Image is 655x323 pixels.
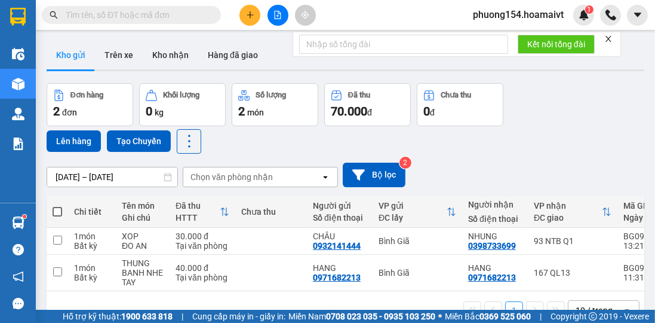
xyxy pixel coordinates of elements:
button: Bộ lọc [343,163,405,187]
button: Lên hàng [47,130,101,152]
div: HANG [468,263,522,273]
img: icon-new-feature [579,10,589,20]
button: Kho gửi [47,41,95,69]
span: aim [301,11,309,19]
div: Đã thu [176,201,220,211]
span: file-add [273,11,282,19]
span: 1 [587,5,591,14]
div: 1 món [74,263,110,273]
img: phone-icon [605,10,616,20]
div: THUNG [122,258,164,268]
button: plus [239,5,260,26]
img: warehouse-icon [12,217,24,229]
button: Trên xe [95,41,143,69]
div: 0398733699 [468,241,516,251]
div: BANH NHE TAY [122,268,164,287]
span: | [540,310,542,323]
th: Toggle SortBy [373,196,462,228]
div: VP nhận [534,201,602,211]
div: 40.000 đ [176,263,229,273]
div: 1 món [74,231,110,241]
button: Khối lượng0kg [139,83,226,126]
sup: 2 [399,157,411,169]
span: notification [13,271,24,282]
div: Tại văn phòng [176,273,229,282]
img: logo-vxr [10,8,26,26]
div: ĐO AN [122,241,164,251]
div: Số lượng [256,91,286,99]
sup: 1 [585,5,594,14]
span: Miền Nam [288,310,435,323]
span: 0 [146,104,152,118]
span: 2 [53,104,60,118]
span: question-circle [13,244,24,255]
button: Tạo Chuyến [107,130,171,152]
img: warehouse-icon [12,108,24,120]
sup: 1 [23,215,26,218]
button: Hàng đã giao [198,41,267,69]
span: Miền Bắc [445,310,531,323]
span: 2 [238,104,245,118]
input: Select a date range. [47,167,177,187]
span: ⚪️ [438,314,442,319]
button: caret-down [627,5,648,26]
div: Khối lượng [163,91,199,99]
strong: 0369 525 060 [479,312,531,321]
div: 167 QL13 [534,268,611,278]
div: Chưa thu [241,207,301,217]
div: 0932141444 [313,241,361,251]
button: 1 [505,301,523,319]
span: Kết nối tổng đài [527,38,585,51]
svg: open [321,172,330,182]
span: copyright [589,312,597,321]
div: Đã thu [348,91,370,99]
div: Người nhận [468,200,522,209]
button: Đơn hàng2đơn [47,83,133,126]
button: Kết nối tổng đài [518,35,595,54]
div: 93 NTB Q1 [534,236,611,246]
div: ĐC giao [534,213,602,223]
span: caret-down [632,10,643,20]
div: 0971682213 [468,273,516,282]
div: Bất kỳ [74,241,110,251]
span: đơn [62,108,77,117]
div: Đơn hàng [70,91,103,99]
div: HANG [313,263,367,273]
div: NHUNG [468,231,522,241]
th: Toggle SortBy [170,196,235,228]
div: HTTT [176,213,220,223]
button: Số lượng2món [232,83,318,126]
div: Số điện thoại [468,214,522,224]
span: search [50,11,58,19]
span: phuong154.hoamaivt [463,7,573,22]
strong: 1900 633 818 [121,312,173,321]
div: 10 / trang [576,304,613,316]
div: Tên món [122,201,164,211]
svg: open [622,306,632,315]
div: 30.000 đ [176,231,229,241]
div: CHÂU [313,231,367,241]
span: món [247,108,264,117]
span: close [604,35,613,43]
img: warehouse-icon [12,48,24,60]
span: đ [430,108,435,117]
span: plus [246,11,254,19]
div: VP gửi [379,201,447,211]
img: solution-icon [12,138,24,150]
button: file-add [267,5,288,26]
span: đ [367,108,372,117]
button: Đã thu70.000đ [324,83,411,126]
div: Ghi chú [122,213,164,223]
div: XOP [122,231,164,241]
div: 0971682213 [313,273,361,282]
button: Chưa thu0đ [417,83,503,126]
button: Kho nhận [143,41,198,69]
strong: 0708 023 035 - 0935 103 250 [326,312,435,321]
span: 70.000 [331,104,367,118]
span: message [13,298,24,309]
div: Chi tiết [74,207,110,217]
div: Bình Giã [379,268,456,278]
span: Hỗ trợ kỹ thuật: [63,310,173,323]
button: aim [295,5,316,26]
span: Cung cấp máy in - giấy in: [192,310,285,323]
